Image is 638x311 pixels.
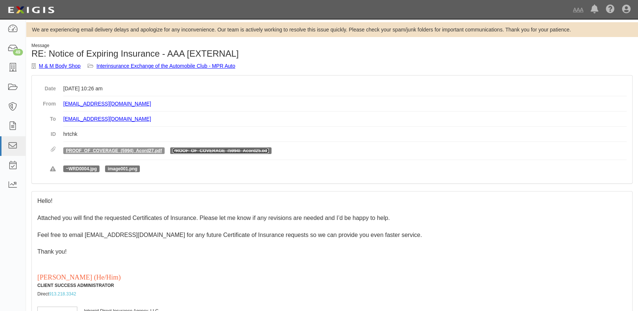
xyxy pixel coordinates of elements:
span: [PERSON_NAME] (He/Him) [37,273,121,281]
h1: RE: Notice of Expiring Insurance - AAA [EXTERNAL] [31,49,327,58]
a: Interinsurance Exchange of the Automobile Club - MPR Auto [97,63,235,69]
span: CLIENT SUCCESS ADMINISTRATOR [37,283,114,288]
dt: ID [37,127,56,138]
p: Feel free to email [EMAIL_ADDRESS][DOMAIN_NAME] for any future Certificate of Insurance requests ... [37,231,627,248]
span: image001.png [105,165,140,172]
span: ~WRD0004.jpg [63,165,99,172]
i: Help Center - Complianz [606,5,615,14]
dt: To [37,111,56,123]
div: 49 [13,49,23,56]
a: [EMAIL_ADDRESS][DOMAIN_NAME] [63,116,151,122]
a: [EMAIL_ADDRESS][DOMAIN_NAME] [63,101,151,107]
i: Attachments [51,147,56,152]
a: M & M Body Shop [39,63,81,69]
p: Thank you! [37,248,627,256]
div: Message [31,43,327,49]
dd: hrtchk [63,127,627,142]
dd: [DATE] 10:26 am [63,81,627,96]
img: logo-5460c22ac91f19d4615b14bd174203de0afe785f0fc80cf4dbbc73dc1793850b.png [6,3,57,17]
span: 913.218.3342 [49,291,76,297]
i: Rejected attachments. These file types are not supported. [50,167,56,172]
a: PROOF_OF_COVERAGE_(5994)_Acord25.pdf [173,148,269,153]
a: PROOF_OF_COVERAGE_(5994)_Acord27.pdf [66,148,162,153]
span: Direct [37,291,49,297]
dt: Date [37,81,56,92]
a: AAA [569,2,587,17]
div: We are experiencing email delivery delays and apologize for any inconvenience. Our team is active... [26,26,638,33]
dt: From [37,96,56,107]
p: Attached you will find the requested Certificates of Insurance. Please let me know if any revisio... [37,214,627,223]
p: Hello! [37,197,627,214]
